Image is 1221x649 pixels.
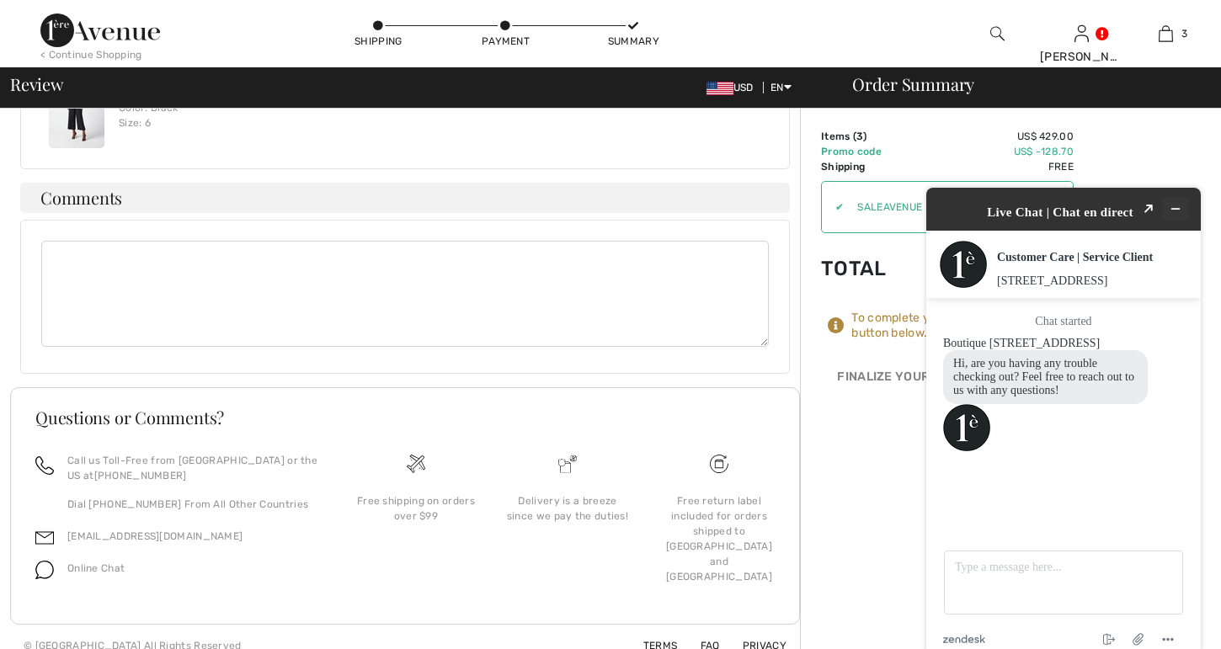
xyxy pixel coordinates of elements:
td: US$ -128.70 [911,144,1074,159]
p: Call us Toll-Free from [GEOGRAPHIC_DATA] or the US at [67,453,320,483]
img: 1ère Avenue [40,13,160,47]
iframe: Find more information here [906,168,1221,649]
div: ✔ [822,199,844,215]
div: Order Summary [832,76,1211,93]
div: < Continue Shopping [40,47,142,62]
img: Free shipping on orders over $99 [710,455,728,473]
a: 3 [1124,24,1207,44]
p: Dial [PHONE_NUMBER] From All Other Countries [67,497,320,512]
td: US$ 429.00 [911,129,1074,144]
h4: Comments [20,183,790,213]
span: USD [706,82,760,93]
td: Promo code [821,144,911,159]
div: Summary [608,34,658,49]
td: Free [911,159,1074,174]
img: call [35,456,54,475]
td: Total [821,240,911,297]
td: Shipping [821,159,911,174]
img: search the website [990,24,1005,44]
div: Finalize Your Order with PayPal [821,368,1074,393]
img: chat [35,561,54,579]
iframe: PayPal-paypal [821,393,1074,431]
img: Free shipping on orders over $99 [407,455,425,473]
button: Menu [248,462,275,482]
span: Review [10,76,63,93]
div: To complete your order, press the button below. [851,311,1074,341]
a: [EMAIL_ADDRESS][DOMAIN_NAME] [67,530,243,542]
td: Items ( ) [821,129,911,144]
span: EN [770,82,792,93]
span: 3 [856,130,863,142]
h3: Questions or Comments? [35,409,775,426]
textarea: Comments [41,241,769,347]
div: Payment [481,34,531,49]
div: Free shipping on orders over $99 [354,493,478,524]
div: Shipping [353,34,403,49]
img: US Dollar [706,82,733,95]
img: email [35,529,54,547]
input: Promo code [844,182,1017,232]
span: Online Chat [67,562,125,574]
div: Free return label included for orders shipped to [GEOGRAPHIC_DATA] and [GEOGRAPHIC_DATA] [657,493,781,584]
a: Sign In [1074,25,1089,41]
div: [PERSON_NAME] [1040,48,1122,66]
button: Attach file [219,461,246,483]
div: Delivery is a breeze since we pay the duties! [505,493,630,524]
a: [PHONE_NUMBER] [94,470,187,481]
span: 3 [1181,26,1187,41]
div: Color: Black Size: 6 [119,100,402,130]
button: End chat [189,462,216,482]
img: My Bag [1159,24,1173,44]
img: My Info [1074,24,1089,44]
img: Delivery is a breeze since we pay the duties! [558,455,577,473]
